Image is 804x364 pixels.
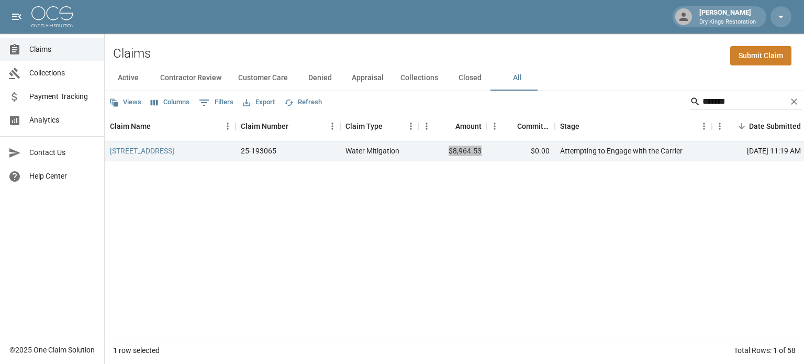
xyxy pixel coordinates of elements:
h2: Claims [113,46,151,61]
div: © 2025 One Claim Solution [9,345,95,355]
div: Committed Amount [517,112,550,141]
button: Customer Care [230,65,296,91]
div: Claim Name [110,112,151,141]
button: Sort [151,119,165,134]
button: Sort [734,119,749,134]
div: Amount [455,112,482,141]
button: Sort [579,119,594,134]
div: Date Submitted [749,112,801,141]
button: Sort [441,119,455,134]
button: Menu [487,118,502,134]
div: dynamic tabs [105,65,804,91]
div: Attempting to Engage with the Carrier [560,146,683,156]
span: Collections [29,68,96,79]
div: $0.00 [487,141,555,161]
button: open drawer [6,6,27,27]
div: Stage [555,112,712,141]
button: Contractor Review [152,65,230,91]
button: Collections [392,65,446,91]
button: Closed [446,65,494,91]
span: Help Center [29,171,96,182]
div: Total Rows: 1 of 58 [734,345,796,356]
div: Amount [419,112,487,141]
div: Claim Type [340,112,419,141]
button: Clear [786,94,802,109]
div: $8,964.53 [419,141,487,161]
button: Select columns [148,94,192,111]
button: Export [240,94,277,111]
span: Contact Us [29,147,96,158]
div: Water Mitigation [345,146,399,156]
div: Claim Number [241,112,288,141]
button: Menu [325,118,340,134]
a: [STREET_ADDRESS] [110,146,174,156]
span: Payment Tracking [29,91,96,102]
button: All [494,65,541,91]
button: Sort [288,119,303,134]
span: Analytics [29,115,96,126]
button: Active [105,65,152,91]
button: Menu [220,118,236,134]
button: Appraisal [343,65,392,91]
button: Show filters [196,94,236,111]
div: Claim Name [105,112,236,141]
div: Claim Number [236,112,340,141]
button: Sort [383,119,397,134]
button: Menu [419,118,434,134]
div: 1 row selected [113,345,160,356]
button: Sort [502,119,517,134]
button: Menu [696,118,712,134]
div: Claim Type [345,112,383,141]
div: 25-193065 [241,146,276,156]
button: Refresh [282,94,325,111]
div: Committed Amount [487,112,555,141]
button: Menu [403,118,419,134]
a: Submit Claim [730,46,791,65]
div: Search [690,93,802,112]
span: Claims [29,44,96,55]
p: Dry Kings Restoration [699,18,756,27]
button: Views [107,94,144,111]
button: Denied [296,65,343,91]
div: Stage [560,112,579,141]
button: Menu [712,118,728,134]
div: [PERSON_NAME] [695,7,760,26]
img: ocs-logo-white-transparent.png [31,6,73,27]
